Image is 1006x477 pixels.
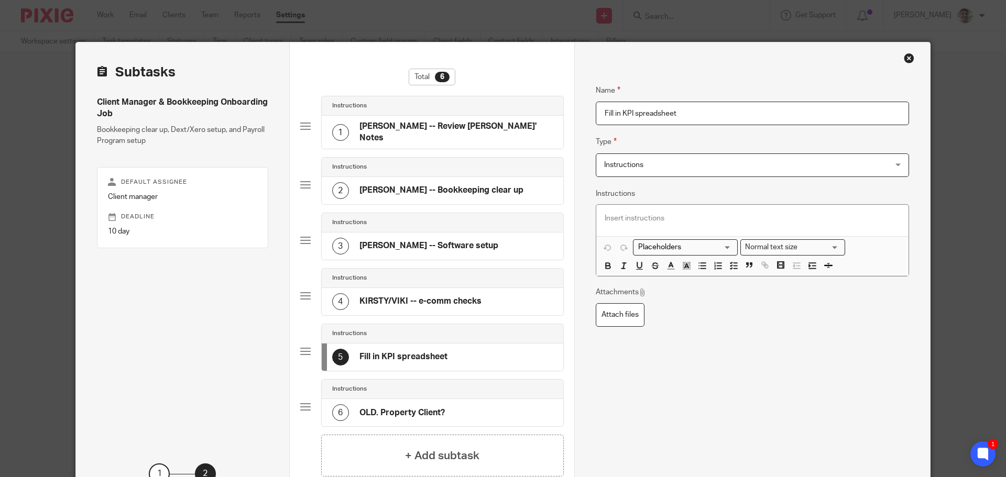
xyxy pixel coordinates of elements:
div: Search for option [633,239,738,256]
div: 1 [988,439,998,449]
div: 2 [332,182,349,199]
p: Bookkeeping clear up, Dext/Xero setup, and Payroll Program setup [97,125,268,146]
h4: Fill in KPI spreadsheet [359,351,447,362]
h4: + Add subtask [405,448,479,464]
label: Type [596,136,617,148]
div: 5 [332,349,349,365]
h2: Subtasks [97,63,176,81]
p: Deadline [108,213,257,221]
h4: Client Manager & Bookkeeping Onboarding Job [97,97,268,119]
label: Name [596,84,620,96]
p: Default assignee [108,178,257,186]
label: Attach files [596,303,644,327]
div: Text styles [740,239,845,256]
h4: Instructions [332,102,367,110]
div: Placeholders [633,239,738,256]
div: 1 [332,124,349,141]
div: Search for option [740,239,845,256]
input: Search for option [801,242,839,253]
h4: KIRSTY/VIKI -- e-comm checks [359,296,482,307]
h4: Instructions [332,218,367,227]
span: Instructions [604,161,643,169]
div: Total [409,69,455,85]
h4: Instructions [332,385,367,393]
h4: Instructions [332,329,367,338]
div: 6 [435,72,450,82]
h4: OLD. Property Client? [359,407,445,418]
h4: [PERSON_NAME] -- Review [PERSON_NAME]' Notes [359,121,553,143]
p: 10 day [108,226,257,237]
div: 6 [332,404,349,421]
h4: Instructions [332,274,367,282]
p: Attachments [596,287,647,297]
div: Close this dialog window [904,53,914,63]
div: 3 [332,238,349,254]
h4: [PERSON_NAME] -- Software setup [359,240,498,251]
span: Normal text size [743,242,800,253]
h4: Instructions [332,163,367,171]
p: Client manager [108,192,257,202]
div: 4 [332,293,349,310]
input: Search for option [635,242,731,253]
h4: [PERSON_NAME] -- Bookkeeping clear up [359,185,523,196]
label: Instructions [596,188,635,199]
